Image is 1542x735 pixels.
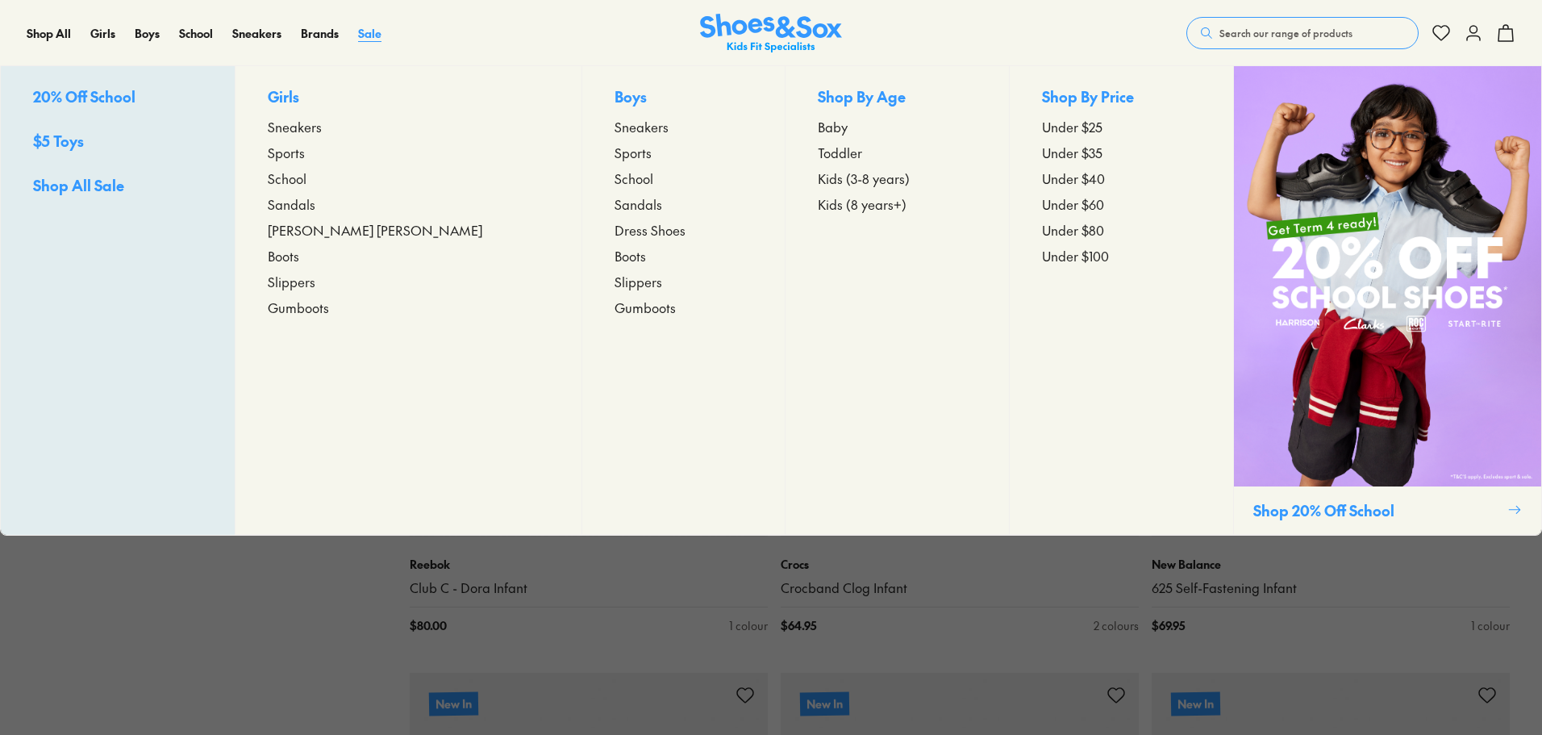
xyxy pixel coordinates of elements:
[729,617,768,634] div: 1 colour
[429,691,478,716] p: New In
[818,86,977,111] p: Shop By Age
[268,194,549,214] a: Sandals
[268,246,299,265] span: Boots
[1253,499,1501,521] p: Shop 20% Off School
[410,617,447,634] span: $ 80.00
[135,25,160,42] a: Boys
[818,169,977,188] a: Kids (3-8 years)
[1042,117,1102,136] span: Under $25
[268,298,329,317] span: Gumboots
[268,246,549,265] a: Boots
[615,272,662,291] span: Slippers
[1094,617,1139,634] div: 2 colours
[615,246,646,265] span: Boots
[410,556,768,573] p: Reebok
[615,246,752,265] a: Boots
[268,169,306,188] span: School
[268,117,322,136] span: Sneakers
[1042,246,1109,265] span: Under $100
[818,194,977,214] a: Kids (8 years+)
[179,25,213,42] a: School
[33,86,202,111] a: 20% Off School
[1152,579,1510,597] a: 625 Self-Fastening Infant
[818,169,910,188] span: Kids (3-8 years)
[268,194,315,214] span: Sandals
[1219,26,1352,40] span: Search our range of products
[615,298,752,317] a: Gumboots
[410,579,768,597] a: Club C - Dora Infant
[700,14,842,53] img: SNS_Logo_Responsive.svg
[1234,66,1541,487] img: SCHOOLPROMO_COLLECTION.png
[33,130,202,155] a: $5 Toys
[268,298,549,317] a: Gumboots
[1042,169,1105,188] span: Under $40
[268,220,482,240] span: [PERSON_NAME] [PERSON_NAME]
[301,25,339,41] span: Brands
[1042,143,1201,162] a: Under $35
[615,169,653,188] span: School
[1042,143,1102,162] span: Under $35
[90,25,115,41] span: Girls
[232,25,281,42] a: Sneakers
[1186,17,1419,49] button: Search our range of products
[1042,169,1201,188] a: Under $40
[27,25,71,42] a: Shop All
[135,25,160,41] span: Boys
[268,169,549,188] a: School
[615,169,752,188] a: School
[33,131,84,151] span: $5 Toys
[268,86,549,111] p: Girls
[1152,617,1185,634] span: $ 69.95
[1042,220,1104,240] span: Under $80
[818,143,862,162] span: Toddler
[301,25,339,42] a: Brands
[615,143,752,162] a: Sports
[615,272,752,291] a: Slippers
[1233,66,1541,535] a: Shop 20% Off School
[33,86,135,106] span: 20% Off School
[358,25,381,41] span: Sale
[27,25,71,41] span: Shop All
[615,194,662,214] span: Sandals
[700,14,842,53] a: Shoes & Sox
[1171,691,1220,716] p: New In
[268,117,549,136] a: Sneakers
[1042,117,1201,136] a: Under $25
[800,691,849,716] p: New In
[1042,194,1201,214] a: Under $60
[33,174,202,199] a: Shop All Sale
[179,25,213,41] span: School
[818,143,977,162] a: Toddler
[615,298,676,317] span: Gumboots
[268,143,305,162] span: Sports
[268,220,549,240] a: [PERSON_NAME] [PERSON_NAME]
[615,86,752,111] p: Boys
[615,220,752,240] a: Dress Shoes
[1152,556,1510,573] p: New Balance
[268,272,549,291] a: Slippers
[781,617,816,634] span: $ 64.95
[781,556,1139,573] p: Crocs
[1042,194,1104,214] span: Under $60
[615,220,686,240] span: Dress Shoes
[90,25,115,42] a: Girls
[33,175,124,195] span: Shop All Sale
[818,194,906,214] span: Kids (8 years+)
[358,25,381,42] a: Sale
[232,25,281,41] span: Sneakers
[818,117,848,136] span: Baby
[818,117,977,136] a: Baby
[615,143,652,162] span: Sports
[1042,86,1201,111] p: Shop By Price
[1042,220,1201,240] a: Under $80
[615,194,752,214] a: Sandals
[1471,617,1510,634] div: 1 colour
[615,117,752,136] a: Sneakers
[781,579,1139,597] a: Crocband Clog Infant
[615,117,669,136] span: Sneakers
[1042,246,1201,265] a: Under $100
[268,143,549,162] a: Sports
[268,272,315,291] span: Slippers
